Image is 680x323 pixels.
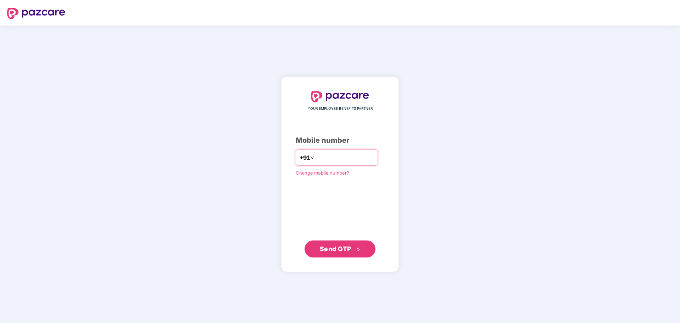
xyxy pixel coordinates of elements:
img: logo [311,91,369,102]
span: Send OTP [320,245,351,253]
span: +91 [300,153,310,162]
span: YOUR EMPLOYEE BENEFITS PARTNER [308,106,373,112]
button: Send OTPdouble-right [305,240,375,257]
span: down [310,155,314,160]
img: logo [7,8,65,19]
div: Mobile number [296,135,384,146]
a: Change mobile number? [296,170,349,176]
span: double-right [356,247,361,252]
